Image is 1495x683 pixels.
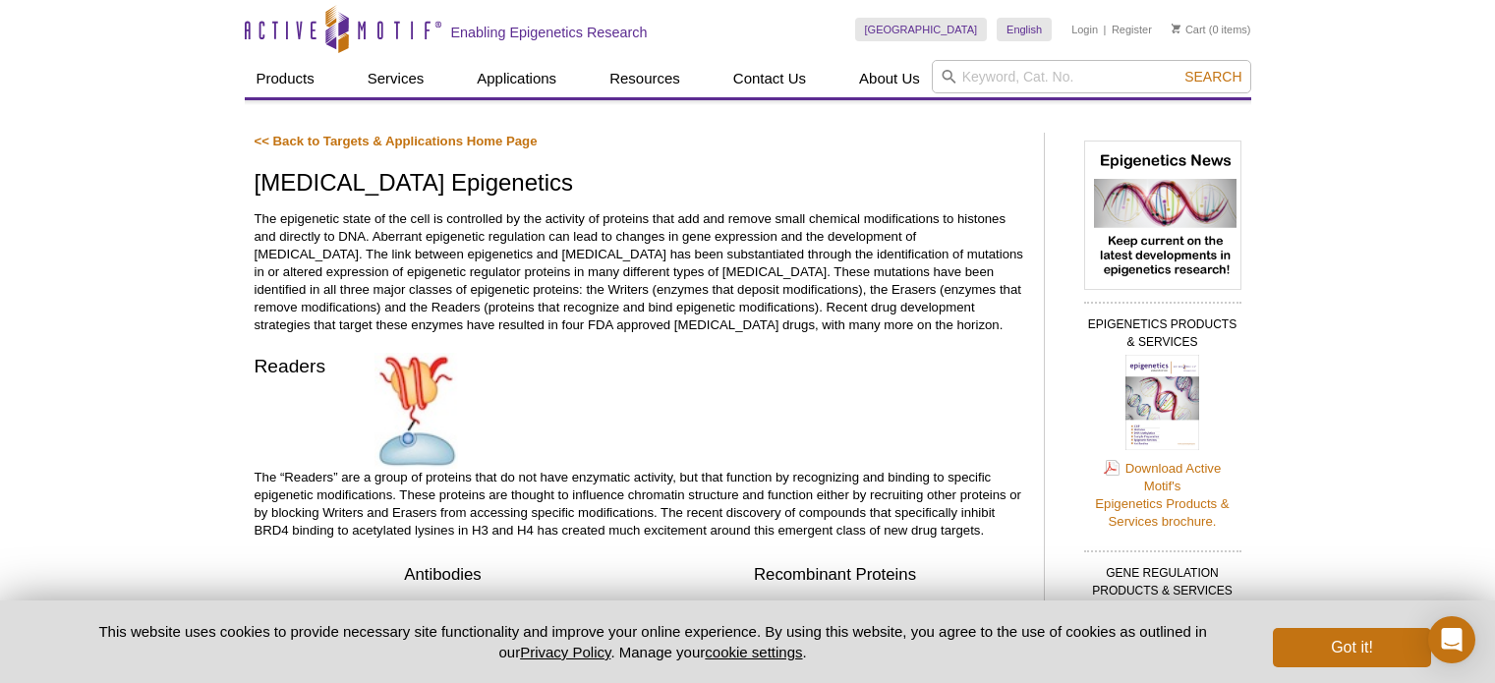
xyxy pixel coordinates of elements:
[255,210,1024,334] p: The epigenetic state of the cell is controlled by the activity of proteins that add and remove sm...
[1428,616,1475,663] div: Open Intercom Messenger
[255,353,326,379] h2: Readers
[374,353,458,469] img: Protein reader
[1179,68,1247,85] button: Search
[520,644,610,660] a: Privacy Policy
[1071,23,1098,36] a: Login
[255,170,1024,199] h1: [MEDICAL_DATA] Epigenetics
[705,644,802,660] button: cookie settings
[855,18,988,41] a: [GEOGRAPHIC_DATA]
[1172,23,1206,36] a: Cart
[65,621,1241,662] p: This website uses cookies to provide necessary site functionality and improve your online experie...
[1273,628,1430,667] button: Got it!
[1104,18,1107,41] li: |
[1172,24,1180,33] img: Your Cart
[255,563,632,587] h3: Antibodies
[1112,23,1152,36] a: Register
[598,60,692,97] a: Resources
[997,18,1052,41] a: English
[356,60,436,97] a: Services
[245,60,326,97] a: Products
[465,60,568,97] a: Applications
[1184,69,1241,85] span: Search
[451,24,648,41] h2: Enabling Epigenetics Research
[647,563,1024,587] h3: Recombinant Proteins
[1172,18,1251,41] li: (0 items)
[847,60,932,97] a: About Us
[1094,142,1236,289] a: Sign for our monthly Epigenetics newsletter
[1125,355,1199,455] img: Active Motif's Epigenetics Products & Services brochure
[1095,459,1229,531] a: Download Active Motif'sEpigenetics Products &Services brochure.
[255,134,538,148] a: << Back to Targets & Applications Home Page
[721,60,818,97] a: Contact Us
[932,60,1251,93] input: Keyword, Cat. No.
[255,469,1024,540] p: The “Readers” are a group of proteins that do not have enzymatic activity, but that function by r...
[1094,142,1236,284] img: Epigenetics News Signup Form
[1084,302,1241,355] h2: EPIGENETICS PRODUCTS & SERVICES
[1084,550,1241,603] h2: GENE REGULATION PRODUCTS & SERVICES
